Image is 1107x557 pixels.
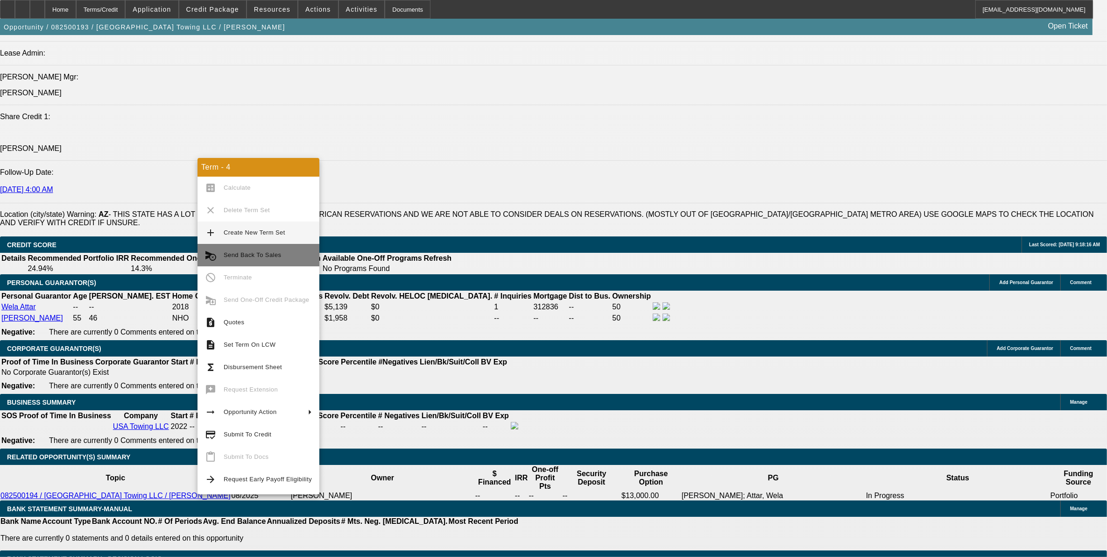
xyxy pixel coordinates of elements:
td: 14.3% [130,264,229,273]
td: No Corporate Guarantor(s) Exist [1,368,511,377]
th: IRR [515,465,529,491]
td: [PERSON_NAME] [290,491,475,500]
mat-icon: request_quote [205,317,216,328]
span: -- [190,422,195,430]
td: -- [562,491,621,500]
b: # Negatives [378,412,420,420]
img: facebook-icon.png [511,422,518,429]
b: [PERSON_NAME]. EST [89,292,170,300]
td: $5,139 [324,302,370,312]
th: Recommended One Off IRR [130,254,229,263]
span: Set Term On LCW [224,341,275,348]
td: 312836 [533,302,568,312]
button: Application [126,0,178,18]
a: [PERSON_NAME] [1,314,63,322]
span: 2018 [172,303,189,311]
button: Activities [339,0,385,18]
td: 50 [612,302,651,312]
td: $0 [371,302,493,312]
b: Revolv. HELOC [MEDICAL_DATA]. [371,292,493,300]
th: Details [1,254,26,263]
td: 1 [494,302,532,312]
th: Recommended Portfolio IRR [27,254,129,263]
b: Personal Guarantor [1,292,71,300]
b: Age [73,292,87,300]
th: Purchase Option [621,465,681,491]
span: Manage [1070,400,1087,405]
mat-icon: credit_score [205,429,216,440]
td: -- [494,313,532,323]
span: There are currently 0 Comments entered on this opportunity [49,382,247,390]
img: linkedin-icon.png [663,314,670,321]
b: Mortgage [534,292,567,300]
td: 08/2025 [231,491,290,500]
th: Refresh [423,254,452,263]
b: Percentile [340,412,376,420]
td: -- [569,313,611,323]
td: $13,000.00 [621,491,681,500]
div: -- [340,422,376,431]
span: BANK STATEMENT SUMMARY-MANUAL [7,505,132,513]
img: facebook-icon.png [653,314,660,321]
td: 46 [89,313,171,323]
a: Wela Attar [1,303,36,311]
td: In Progress [866,491,1050,500]
b: Start [171,412,188,420]
td: -- [89,302,171,312]
td: $1,958 [324,313,370,323]
b: #Negatives [379,358,418,366]
td: [PERSON_NAME]; Attar, Wela [681,491,866,500]
td: 24.94% [27,264,129,273]
b: Ownership [612,292,651,300]
b: # Employees [190,412,235,420]
span: RELATED OPPORTUNITY(S) SUMMARY [7,453,130,461]
span: CREDIT SCORE [7,241,56,249]
th: Proof of Time In Business [19,411,112,421]
span: Submit To Credit [224,431,271,438]
td: -- [72,302,87,312]
button: Credit Package [179,0,246,18]
b: Revolv. Debt [324,292,369,300]
span: There are currently 0 Comments entered on this opportunity [49,328,247,336]
th: Most Recent Period [448,517,519,526]
td: -- [482,421,509,432]
td: -- [475,491,515,500]
span: Add Corporate Guarantor [997,346,1053,351]
b: AZ [99,210,108,218]
td: -- [569,302,611,312]
span: Request Early Payoff Eligibility [224,476,312,483]
a: Open Ticket [1044,18,1092,34]
a: 082500194 / [GEOGRAPHIC_DATA] Towing LLC / [PERSON_NAME] [0,492,231,500]
td: -- [529,491,562,500]
td: NHO [172,313,241,323]
img: linkedin-icon.png [663,302,670,310]
b: Lien/Bk/Suit/Coll [420,358,479,366]
th: Status [866,465,1050,491]
span: Opportunity Action [224,408,277,415]
b: Negative: [1,436,35,444]
span: Quotes [224,319,244,326]
td: 50 [612,313,651,323]
mat-icon: cancel_schedule_send [205,250,216,261]
b: Corporate Guarantor [95,358,169,366]
th: Available One-Off Programs [322,254,423,263]
b: BV Exp [483,412,509,420]
span: There are currently 0 Comments entered on this opportunity [49,436,247,444]
th: Account Type [42,517,92,526]
div: -- [378,422,420,431]
th: Bank Account NO. [92,517,158,526]
span: PERSONAL GUARANTOR(S) [7,279,96,286]
span: Create New Term Set [224,229,285,236]
p: There are currently 0 statements and 0 details entered on this opportunity [0,534,518,543]
span: Credit Package [186,6,239,13]
td: Portfolio [1050,491,1107,500]
span: Activities [346,6,378,13]
div: Term - 4 [197,158,319,177]
th: Security Deposit [562,465,621,491]
th: Annualized Deposits [266,517,340,526]
span: Comment [1070,280,1092,285]
td: $0 [371,313,493,323]
mat-icon: arrow_right_alt [205,407,216,418]
b: # Employees [190,358,236,366]
img: facebook-icon.png [653,302,660,310]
